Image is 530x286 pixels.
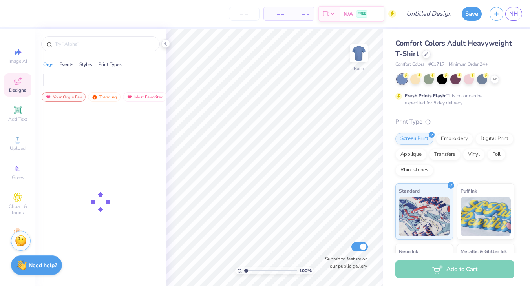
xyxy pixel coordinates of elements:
[463,149,485,160] div: Vinyl
[59,61,73,68] div: Events
[358,11,366,16] span: FREE
[10,145,26,151] span: Upload
[399,247,418,255] span: Neon Ink
[88,92,121,102] div: Trending
[294,10,309,18] span: – –
[344,10,353,18] span: N/A
[462,7,482,21] button: Save
[299,267,312,274] span: 100 %
[8,239,27,245] span: Decorate
[269,10,284,18] span: – –
[395,38,512,58] span: Comfort Colors Adult Heavyweight T-Shirt
[126,94,133,100] img: most_fav.gif
[399,187,420,195] span: Standard
[395,149,427,160] div: Applique
[509,9,518,18] span: NH
[399,197,450,236] img: Standard
[395,61,424,68] span: Comfort Colors
[29,262,57,269] strong: Need help?
[9,87,26,93] span: Designs
[54,40,155,48] input: Try "Alpha"
[405,92,501,106] div: This color can be expedited for 5 day delivery.
[12,174,24,180] span: Greek
[400,6,458,22] input: Untitled Design
[487,149,506,160] div: Foil
[505,7,522,21] a: NH
[9,58,27,64] span: Image AI
[321,255,368,270] label: Submit to feature on our public gallery.
[461,187,477,195] span: Puff Ink
[449,61,488,68] span: Minimum Order: 24 +
[395,117,514,126] div: Print Type
[123,92,167,102] div: Most Favorited
[42,92,86,102] div: Your Org's Fav
[4,203,31,216] span: Clipart & logos
[98,61,122,68] div: Print Types
[461,197,511,236] img: Puff Ink
[429,149,461,160] div: Transfers
[43,61,53,68] div: Orgs
[79,61,92,68] div: Styles
[91,94,98,100] img: trending.gif
[8,116,27,122] span: Add Text
[436,133,473,145] div: Embroidery
[45,94,51,100] img: most_fav.gif
[351,46,367,61] img: Back
[475,133,514,145] div: Digital Print
[428,61,445,68] span: # C1717
[229,7,260,21] input: – –
[405,93,446,99] strong: Fresh Prints Flash:
[461,247,507,255] span: Metallic & Glitter Ink
[354,65,364,72] div: Back
[395,133,433,145] div: Screen Print
[395,164,433,176] div: Rhinestones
